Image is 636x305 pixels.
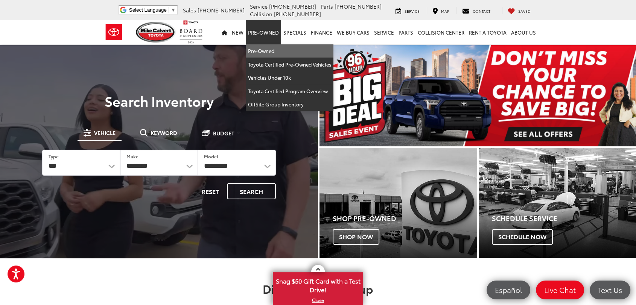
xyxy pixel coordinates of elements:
[129,7,167,13] span: Select Language
[32,93,286,108] h3: Search Inventory
[126,153,138,159] label: Make
[456,7,496,14] a: Contact
[536,281,584,299] a: Live Chat
[246,58,333,71] a: Toyota Certified Pre-Owned Vehicles
[492,229,553,245] span: Schedule Now
[227,183,276,199] button: Search
[333,215,477,222] h4: Shop Pre-Owned
[321,3,333,10] span: Parts
[372,20,396,44] a: Service
[183,6,196,14] span: Sales
[590,281,630,299] a: Text Us
[491,285,526,294] span: Español
[333,229,379,245] span: Shop Now
[53,282,583,295] h2: Discover Our Lineup
[473,8,490,14] span: Contact
[274,273,362,296] span: Snag $50 Gift Card with a Test Drive!
[335,20,372,44] a: WE BUY CARS
[230,20,246,44] a: New
[320,45,636,146] img: Big Deal Sales Event
[100,20,128,44] img: Toyota
[204,153,218,159] label: Model
[171,7,176,13] span: ▼
[94,130,116,135] span: Vehicle
[246,71,333,85] a: Vehicles Under 10k
[269,3,316,10] span: [PHONE_NUMBER]
[246,85,333,98] a: Toyota Certified Program Overview
[509,20,538,44] a: About Us
[502,7,536,14] a: My Saved Vehicles
[594,285,626,294] span: Text Us
[213,130,234,136] span: Budget
[405,8,420,14] span: Service
[467,20,509,44] a: Rent a Toyota
[281,20,309,44] a: Specials
[250,10,272,18] span: Collision
[246,44,333,58] a: Pre-Owned
[427,7,455,14] a: Map
[415,20,467,44] a: Collision Center
[129,7,176,13] a: Select Language​
[151,130,177,135] span: Keyword
[198,6,245,14] span: [PHONE_NUMBER]
[320,148,477,258] div: Toyota
[335,3,382,10] span: [PHONE_NUMBER]
[309,20,335,44] a: Finance
[540,285,580,294] span: Live Chat
[136,22,176,42] img: Mike Calvert Toyota
[441,8,449,14] span: Map
[320,148,477,258] a: Shop Pre-Owned Shop Now
[396,20,415,44] a: Parts
[320,45,636,146] div: carousel slide number 1 of 1
[246,98,333,111] a: OffSite Group Inventory
[390,7,425,14] a: Service
[195,183,225,199] button: Reset
[274,10,321,18] span: [PHONE_NUMBER]
[320,45,636,146] section: Carousel section with vehicle pictures - may contain disclaimers.
[250,3,268,10] span: Service
[246,20,281,44] a: Pre-Owned
[219,20,230,44] a: Home
[487,281,530,299] a: Español
[518,8,531,14] span: Saved
[49,153,59,159] label: Type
